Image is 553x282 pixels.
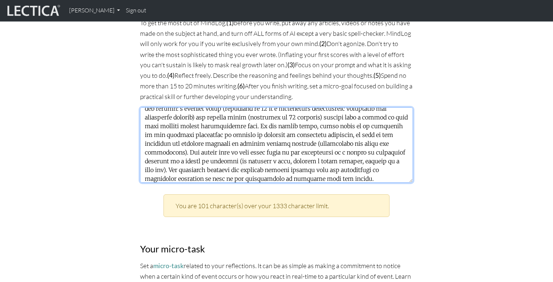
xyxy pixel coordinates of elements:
[153,262,184,270] a: micro-task
[66,3,123,18] a: [PERSON_NAME]
[287,61,295,69] strong: (3)
[226,19,234,27] strong: (1)
[319,40,327,47] strong: (2)
[123,3,149,18] a: Sign out
[237,82,245,90] strong: (6)
[373,72,381,79] strong: (5)
[140,18,413,102] p: To get the most out of MindLog, before you write, put away any articles, videos or notes you have...
[163,194,390,217] div: You are 101 character(s) over your 1333 character limit.
[5,4,60,18] img: lecticalive
[167,72,174,79] strong: (4)
[140,243,413,255] h3: Your micro-task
